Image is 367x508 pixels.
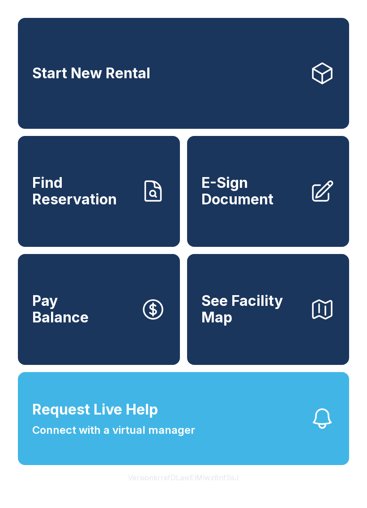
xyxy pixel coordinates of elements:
span: Pay Balance [32,293,89,326]
span: Start New Rental [32,65,150,82]
button: See Facility Map [187,254,349,365]
a: Find Reservation [18,136,180,247]
a: E-Sign Document [187,136,349,247]
span: E-Sign Document [201,175,303,207]
span: See Facility Map [201,293,303,326]
span: Find Reservation [32,175,133,207]
button: Request Live HelpConnect with a virtual manager [18,372,349,465]
span: Request Live Help [32,399,158,420]
span: Connect with a virtual manager [32,422,195,438]
button: PayBalance [18,254,180,365]
button: VersionkrrefDLawElMlwz8nfSsJ [121,465,246,490]
a: Start New Rental [18,18,349,129]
